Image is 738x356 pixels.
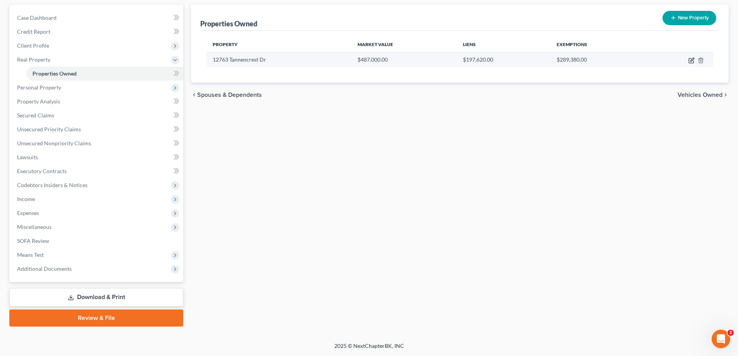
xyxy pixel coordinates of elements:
[11,164,183,178] a: Executory Contracts
[11,234,183,248] a: SOFA Review
[9,310,183,327] a: Review & File
[17,196,35,202] span: Income
[17,224,52,230] span: Miscellaneous
[9,288,183,306] a: Download & Print
[17,84,61,91] span: Personal Property
[351,52,457,67] td: $487,000.00
[678,92,723,98] span: Vehicles Owned
[11,136,183,150] a: Unsecured Nonpriority Claims
[17,168,67,174] span: Executory Contracts
[206,37,351,52] th: Property
[457,52,550,67] td: $197,620.00
[26,67,183,81] a: Properties Owned
[191,92,197,98] i: chevron_left
[206,52,351,67] td: 12763 Tannencrest Dr
[17,251,44,258] span: Means Test
[191,92,262,98] button: chevron_left Spouses & Dependents
[17,140,91,146] span: Unsecured Nonpriority Claims
[662,11,716,25] button: New Property
[17,56,50,63] span: Real Property
[678,92,729,98] button: Vehicles Owned chevron_right
[11,122,183,136] a: Unsecured Priority Claims
[17,112,54,119] span: Secured Claims
[17,42,49,49] span: Client Profile
[17,14,57,21] span: Case Dashboard
[11,25,183,39] a: Credit Report
[457,37,550,52] th: Liens
[197,92,262,98] span: Spouses & Dependents
[351,37,457,52] th: Market Value
[11,150,183,164] a: Lawsuits
[148,342,590,356] div: 2025 © NextChapterBK, INC
[17,182,88,188] span: Codebtors Insiders & Notices
[33,70,77,77] span: Properties Owned
[17,154,38,160] span: Lawsuits
[723,92,729,98] i: chevron_right
[17,237,49,244] span: SOFA Review
[550,52,645,67] td: $289,380.00
[200,19,257,28] div: Properties Owned
[11,108,183,122] a: Secured Claims
[17,28,50,35] span: Credit Report
[17,98,60,105] span: Property Analysis
[17,265,72,272] span: Additional Documents
[712,330,730,348] iframe: Intercom live chat
[11,11,183,25] a: Case Dashboard
[550,37,645,52] th: Exemptions
[17,126,81,132] span: Unsecured Priority Claims
[17,210,39,216] span: Expenses
[11,95,183,108] a: Property Analysis
[728,330,734,336] span: 2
